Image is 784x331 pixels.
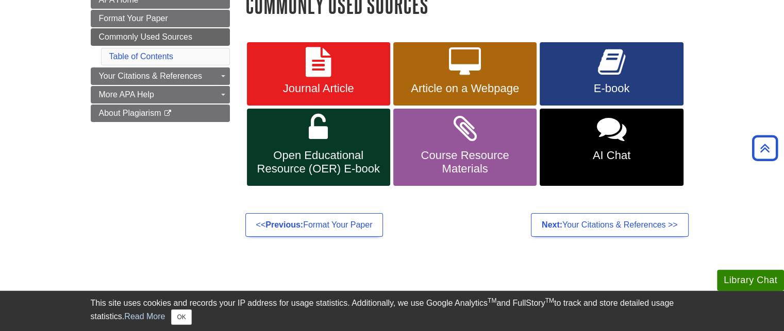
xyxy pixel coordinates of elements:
[531,213,689,237] a: Next:Your Citations & References >>
[547,82,675,95] span: E-book
[540,109,683,186] a: AI Chat
[91,67,230,85] a: Your Citations & References
[717,270,784,291] button: Library Chat
[393,109,537,186] a: Course Resource Materials
[91,28,230,46] a: Commonly Used Sources
[247,42,390,106] a: Journal Article
[545,297,554,304] sup: TM
[255,82,382,95] span: Journal Article
[124,312,165,321] a: Read More
[99,90,154,99] span: More APA Help
[265,220,303,229] strong: Previous:
[401,82,529,95] span: Article on a Webpage
[540,42,683,106] a: E-book
[99,14,168,23] span: Format Your Paper
[163,110,172,117] i: This link opens in a new window
[247,109,390,186] a: Open Educational Resource (OER) E-book
[393,42,537,106] a: Article on a Webpage
[488,297,496,304] sup: TM
[91,86,230,103] a: More APA Help
[99,32,192,41] span: Commonly Used Sources
[99,72,202,80] span: Your Citations & References
[245,213,383,237] a: <<Previous:Format Your Paper
[748,141,781,155] a: Back to Top
[109,52,174,61] a: Table of Contents
[91,297,694,325] div: This site uses cookies and records your IP address for usage statistics. Additionally, we use Goo...
[91,10,230,27] a: Format Your Paper
[99,109,161,117] span: About Plagiarism
[547,149,675,162] span: AI Chat
[542,220,562,229] strong: Next:
[401,149,529,176] span: Course Resource Materials
[255,149,382,176] span: Open Educational Resource (OER) E-book
[91,104,230,122] a: About Plagiarism
[171,309,191,325] button: Close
